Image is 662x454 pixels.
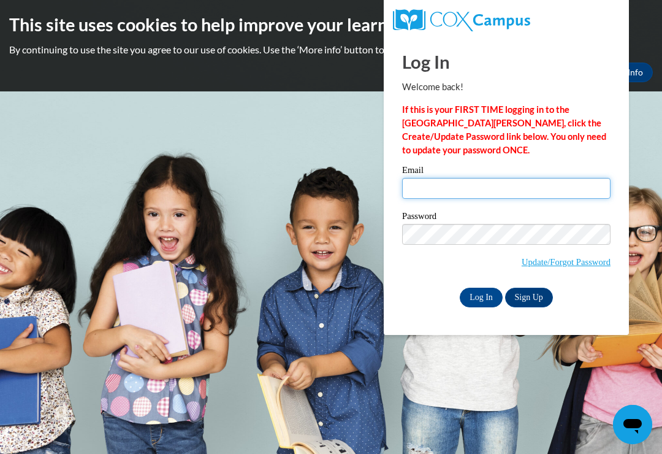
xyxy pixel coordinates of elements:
[460,288,503,307] input: Log In
[402,212,611,224] label: Password
[402,49,611,74] h1: Log In
[393,9,530,31] img: COX Campus
[402,80,611,94] p: Welcome back!
[9,43,653,56] p: By continuing to use the site you agree to our use of cookies. Use the ‘More info’ button to read...
[402,166,611,178] label: Email
[9,12,653,37] h2: This site uses cookies to help improve your learning experience.
[613,405,652,444] iframe: Button to launch messaging window
[522,257,611,267] a: Update/Forgot Password
[505,288,553,307] a: Sign Up
[402,104,606,155] strong: If this is your FIRST TIME logging in to the [GEOGRAPHIC_DATA][PERSON_NAME], click the Create/Upd...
